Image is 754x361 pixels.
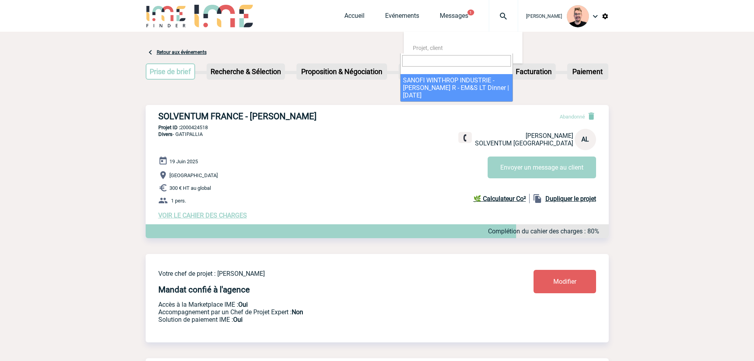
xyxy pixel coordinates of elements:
[169,159,198,164] span: 19 Juin 2025
[233,316,243,323] b: Oui
[297,64,386,79] p: Proposition & Négociation
[513,64,555,79] p: Facturation
[158,316,487,323] p: Conformité aux process achat client, Prise en charge de la facturation, Mutualisation de plusieur...
[158,308,487,316] p: Prestation payante
[581,136,589,143] span: AL
[475,139,573,147] span: SOLVENTUM [GEOGRAPHIC_DATA]
[158,124,180,130] b: Projet ID :
[399,64,439,79] p: Devis
[473,195,526,202] b: 🌿 Calculateur Co²
[169,185,211,191] span: 300 € HT au global
[545,195,596,202] b: Dupliquer le projet
[238,301,248,308] b: Oui
[401,74,513,101] li: SANOFI WINTHROP INDUSTRIE - [PERSON_NAME] R - EM&S LT Dinner | [DATE]
[158,285,250,294] h4: Mandat confié à l'agence
[462,134,469,141] img: fixe.png
[526,13,562,19] span: [PERSON_NAME]
[171,198,186,204] span: 1 pers.
[158,270,487,277] p: Votre chef de projet : [PERSON_NAME]
[553,278,576,285] span: Modifier
[413,45,443,51] span: Projet, client
[440,12,468,23] a: Messages
[567,5,589,27] img: 129741-1.png
[560,114,585,120] span: Abandonné
[488,157,596,178] button: Envoyer un message au client
[526,132,573,139] span: [PERSON_NAME]
[169,172,218,178] span: [GEOGRAPHIC_DATA]
[568,64,608,79] p: Paiement
[473,194,530,203] a: 🌿 Calculateur Co²
[146,64,195,79] p: Prise de brief
[158,111,396,121] h3: SOLVENTUM FRANCE - [PERSON_NAME]
[292,308,303,316] b: Non
[533,194,542,203] img: file_copy-black-24dp.png
[385,12,419,23] a: Evénements
[157,50,207,55] a: Retour aux événements
[158,301,487,308] p: Accès à la Marketplace IME :
[467,10,474,15] button: 1
[158,131,203,137] span: - GATIPALLIA
[344,12,365,23] a: Accueil
[207,64,284,79] p: Recherche & Sélection
[146,5,187,27] img: IME-Finder
[158,131,173,137] span: Divers
[158,212,247,219] a: VOIR LE CAHIER DES CHARGES
[146,124,609,130] p: 2000424518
